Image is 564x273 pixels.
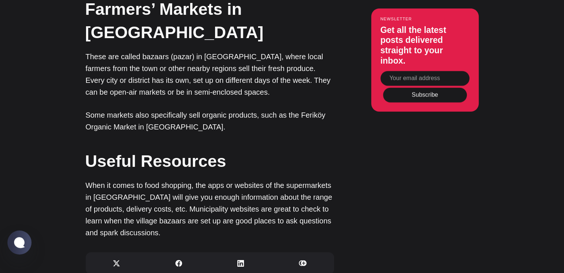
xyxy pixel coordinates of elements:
[86,109,334,133] p: Some markets also specifically sell organic products, such as the Feriköy Organic Market in [GEOG...
[85,149,334,173] h2: Useful Resources
[12,31,263,40] p: Become a member of to start commenting.
[82,15,192,28] h1: Start the conversation
[383,88,467,102] button: Subscribe
[126,32,150,39] span: Ikamet
[380,71,469,85] input: Your email address
[155,71,175,79] button: Sign in
[113,51,162,67] button: Sign up now
[86,51,334,98] p: These are called bazaars (pazar) in [GEOGRAPHIC_DATA], where local farmers from the town or other...
[99,71,154,80] span: Already a member?
[380,25,469,65] h3: Get all the latest posts delivered straight to your inbox.
[86,179,334,239] p: When it comes to food shopping, the apps or websites of the supermarkets in [GEOGRAPHIC_DATA] wil...
[380,16,469,21] small: Newsletter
